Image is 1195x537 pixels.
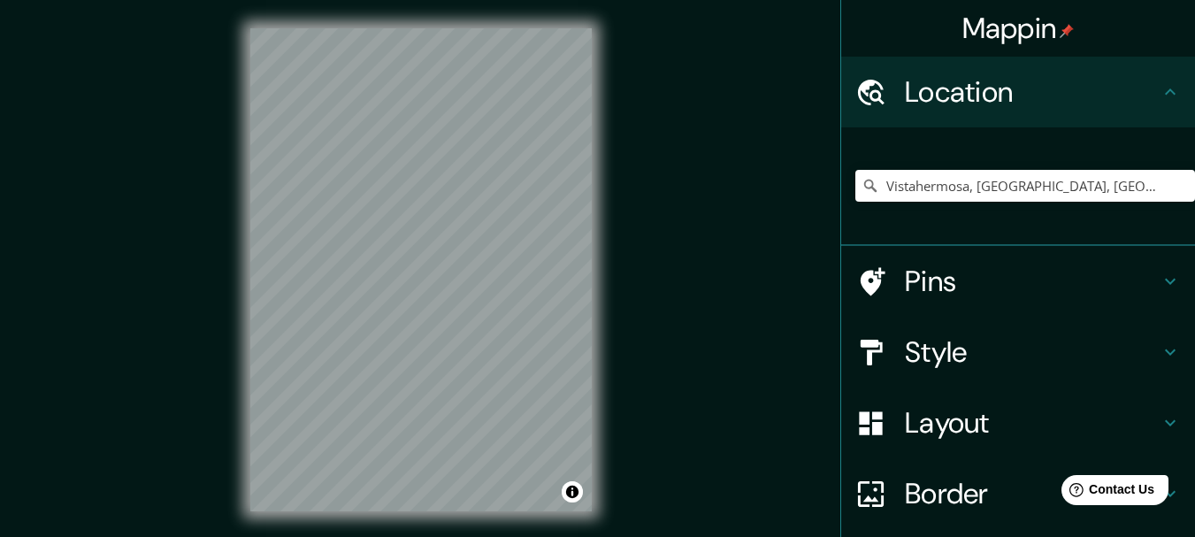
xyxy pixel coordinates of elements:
canvas: Map [250,28,592,511]
h4: Style [905,334,1160,370]
h4: Location [905,74,1160,110]
div: Location [841,57,1195,127]
h4: Border [905,476,1160,511]
div: Border [841,458,1195,529]
h4: Layout [905,405,1160,441]
input: Pick your city or area [855,170,1195,202]
img: pin-icon.png [1060,24,1074,38]
div: Pins [841,246,1195,317]
button: Toggle attribution [562,481,583,502]
iframe: Help widget launcher [1038,468,1176,518]
div: Layout [841,387,1195,458]
h4: Mappin [962,11,1075,46]
div: Style [841,317,1195,387]
h4: Pins [905,264,1160,299]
